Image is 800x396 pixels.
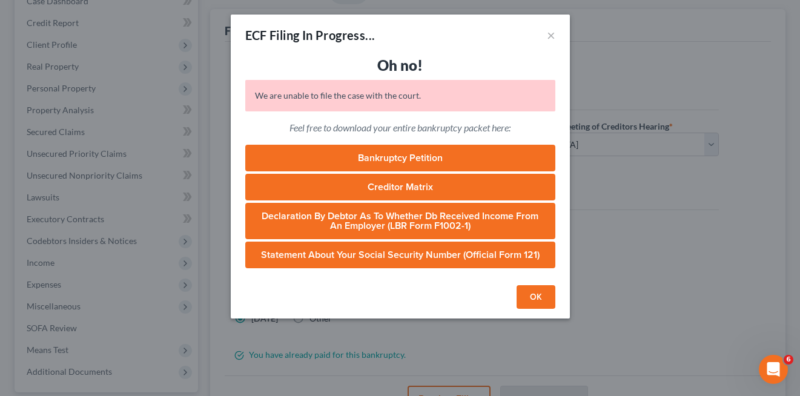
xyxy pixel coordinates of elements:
[245,80,555,111] div: We are unable to file the case with the court.
[245,145,555,171] a: Bankruptcy Petition
[245,121,555,135] p: Feel free to download your entire bankruptcy packet here:
[784,355,793,365] span: 6
[245,56,555,75] h3: Oh no!
[759,355,788,384] iframe: Intercom live chat
[245,27,375,44] div: ECF Filing In Progress...
[517,285,555,309] button: OK
[547,28,555,42] button: ×
[245,203,555,239] a: Declaration by Debtor as to Whether Db Received Income From an Employer (LBR Form F1002-1)
[245,174,555,200] a: Creditor Matrix
[245,242,555,268] a: Statement About Your Social Security Number (Official Form 121)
